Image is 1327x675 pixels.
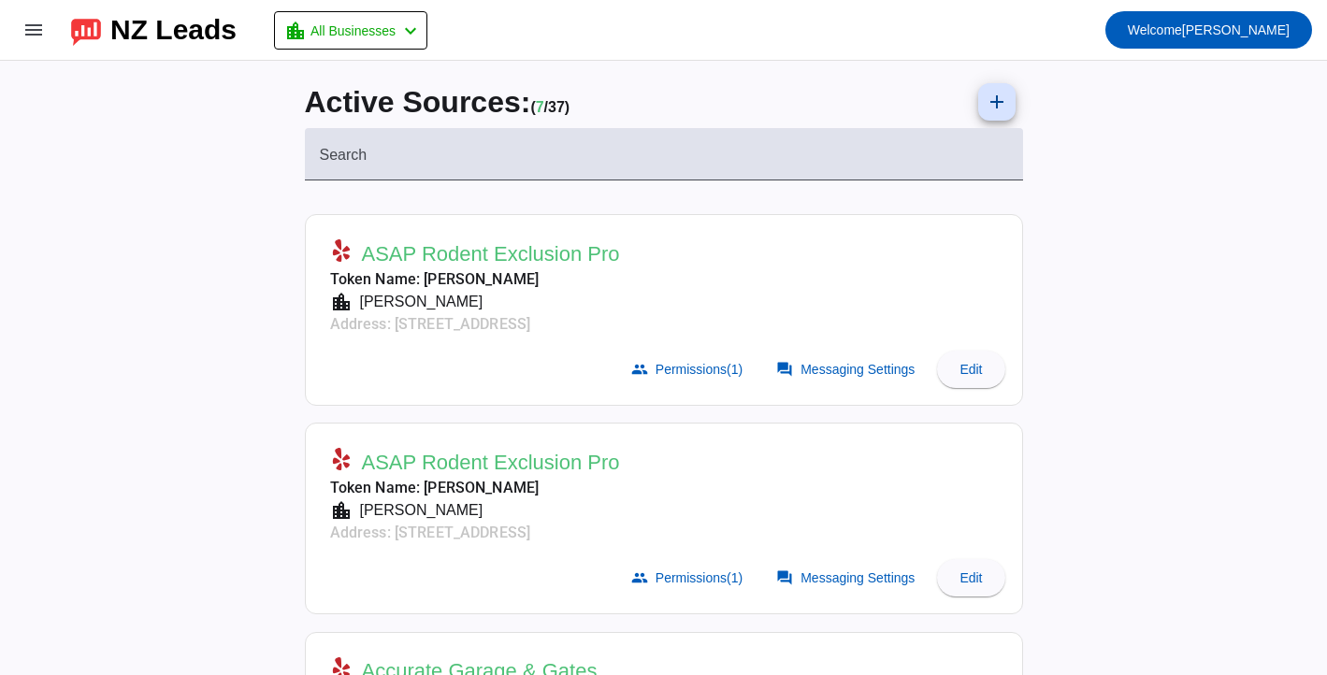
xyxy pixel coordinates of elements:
[1128,17,1290,43] span: [PERSON_NAME]
[620,351,757,388] button: Permissions(1)
[544,99,548,115] span: /
[727,362,743,377] span: (1)
[330,477,620,499] mat-card-subtitle: Token Name: [PERSON_NAME]
[631,569,648,586] mat-icon: group
[548,99,570,115] span: Total
[320,147,368,163] mat-label: Search
[801,362,915,377] span: Messaging Settings
[330,313,620,336] mat-card-subtitle: Address: [STREET_ADDRESS]
[536,99,544,115] span: Working
[399,20,422,42] mat-icon: chevron_left
[22,19,45,41] mat-icon: menu
[620,559,757,596] button: Permissions(1)
[362,450,620,476] span: ASAP Rodent Exclusion Pro
[1128,22,1182,37] span: Welcome
[353,291,483,313] div: [PERSON_NAME]
[310,18,396,44] span: All Businesses
[305,85,531,119] span: Active Sources:
[937,351,1004,388] button: Edit
[776,569,793,586] mat-icon: forum
[727,570,743,585] span: (1)
[284,20,307,42] mat-icon: location_city
[71,14,101,46] img: logo
[937,559,1004,596] button: Edit
[986,91,1008,113] mat-icon: add
[765,351,930,388] button: Messaging Settings
[959,570,982,585] span: Edit
[330,268,620,291] mat-card-subtitle: Token Name: [PERSON_NAME]
[801,570,915,585] span: Messaging Settings
[1105,11,1312,49] button: Welcome[PERSON_NAME]
[362,241,620,267] span: ASAP Rodent Exclusion Pro
[656,362,743,377] span: Permissions
[776,361,793,378] mat-icon: forum
[330,522,620,544] mat-card-subtitle: Address: [STREET_ADDRESS]
[330,291,353,313] mat-icon: location_city
[959,362,982,377] span: Edit
[631,361,648,378] mat-icon: group
[110,17,237,43] div: NZ Leads
[353,499,483,522] div: [PERSON_NAME]
[330,499,353,522] mat-icon: location_city
[274,11,427,50] button: All Businesses
[765,559,930,596] button: Messaging Settings
[530,99,535,115] span: (
[656,570,743,585] span: Permissions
